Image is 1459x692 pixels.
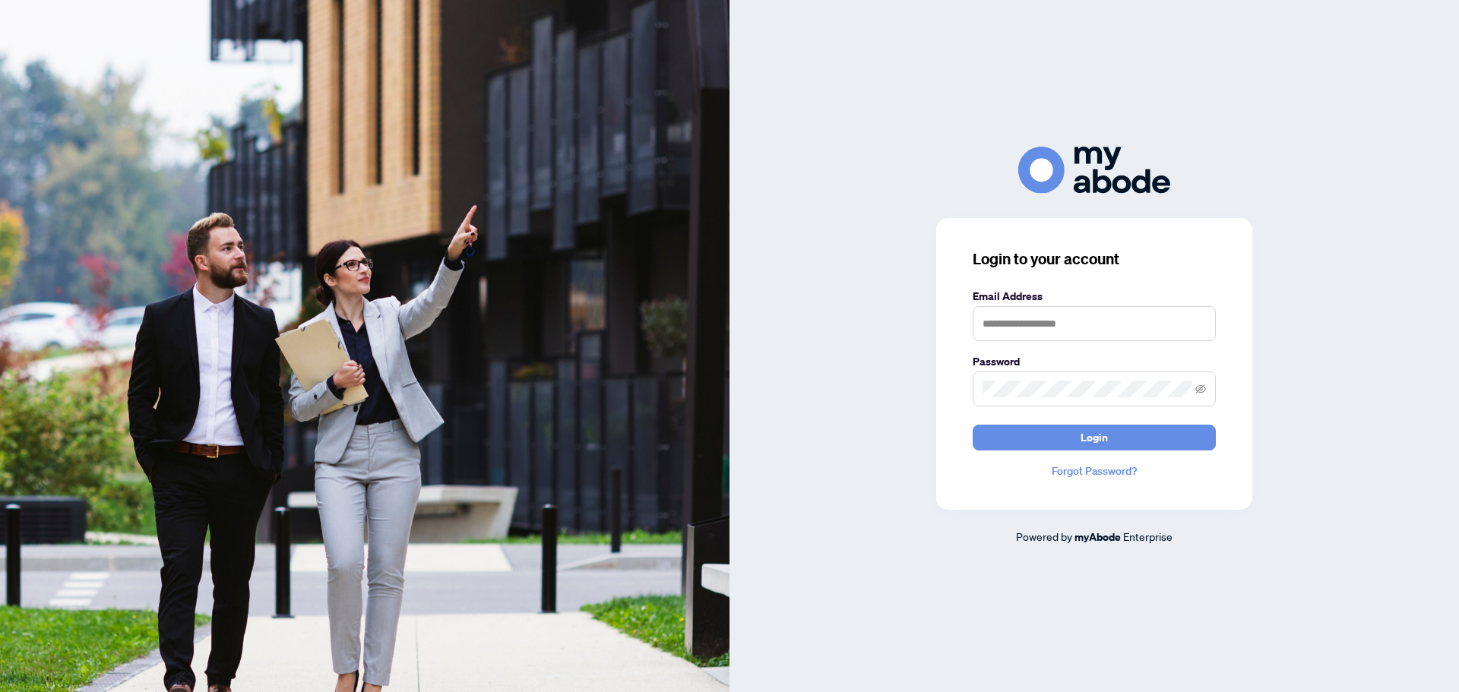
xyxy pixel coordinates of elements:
[1074,529,1121,545] a: myAbode
[973,353,1216,370] label: Password
[1016,529,1072,543] span: Powered by
[973,248,1216,270] h3: Login to your account
[1195,384,1206,394] span: eye-invisible
[1018,147,1170,193] img: ma-logo
[1081,425,1108,450] span: Login
[1123,529,1173,543] span: Enterprise
[973,288,1216,305] label: Email Address
[973,425,1216,450] button: Login
[973,463,1216,479] a: Forgot Password?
